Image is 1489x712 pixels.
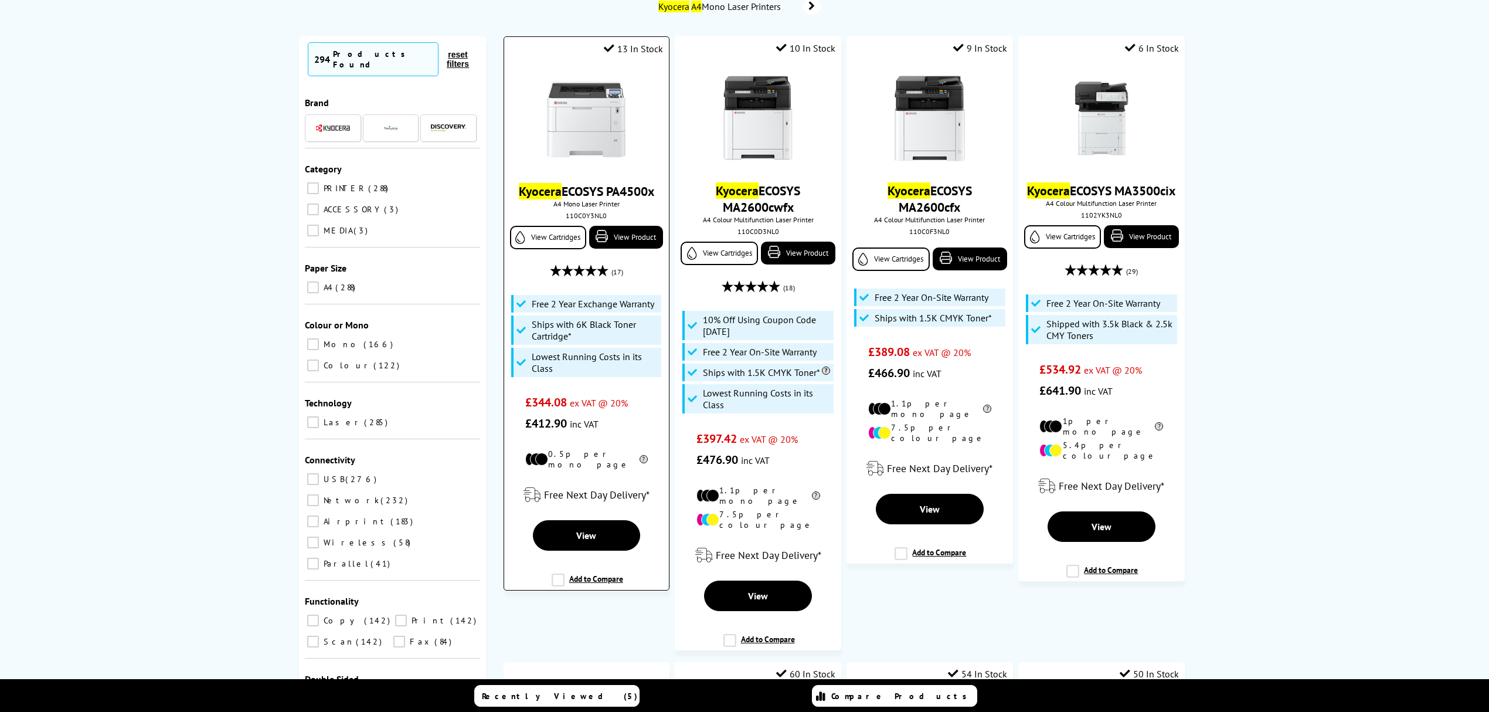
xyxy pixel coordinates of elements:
span: inc VAT [741,455,770,466]
label: Add to Compare [552,574,623,596]
span: Compare Products [831,691,973,701]
a: View Cartridges [1024,225,1101,249]
span: Lowest Running Costs in its Class [703,387,831,411]
input: Copy 142 [307,615,319,626]
label: Add to Compare [1066,565,1138,587]
span: £534.92 [1039,362,1081,377]
div: 1102YK3NL0 [1027,211,1175,219]
span: 3 [353,225,370,236]
span: £389.08 [868,344,910,360]
input: Fax 84 [393,636,405,647]
a: View [876,494,984,524]
span: (18) [783,277,795,299]
img: Kyocera-ECOSYS-PA4500x-Front-Main-Small.jpg [542,75,630,163]
img: Discovery [431,124,466,131]
a: View [1048,511,1155,542]
span: Scan [321,636,355,647]
span: 166 [363,339,396,350]
span: (29) [1126,260,1138,283]
li: 7.5p per colour page [868,422,992,443]
div: 10 In Stock [776,42,835,54]
span: Laser [321,417,363,428]
span: £476.90 [696,452,738,467]
span: £344.08 [525,395,567,410]
span: MEDIA [321,225,352,236]
span: 232 [380,495,410,506]
div: 9 In Stock [953,42,1007,54]
span: Free Next Day Delivery* [1059,479,1164,493]
a: View Product [761,242,835,265]
li: 7.5p per colour page [696,509,820,530]
span: ex VAT @ 20% [1084,364,1142,376]
div: 110C0D3NL0 [684,227,832,236]
a: View Product [1104,225,1178,248]
a: KyoceraECOSYS MA2600cwfx [716,182,800,215]
div: 110C0Y3NL0 [513,211,660,220]
span: Print [409,615,449,626]
input: Airprint 183 [307,516,319,527]
mark: Kyocera [888,182,930,199]
span: inc VAT [1084,385,1113,397]
span: A4 [321,282,334,293]
span: £466.90 [868,365,910,381]
a: View Cartridges [510,226,586,249]
a: View Product [933,247,1007,270]
div: 50 In Stock [1120,668,1179,680]
span: Lowest Running Costs in its Class [532,351,658,374]
span: Wireless [321,537,392,548]
span: 41 [370,558,393,569]
span: Ships with 1.5K CMYK Toner* [875,312,992,324]
a: KyoceraECOSYS MA3500cix [1027,182,1175,199]
img: Navigator [383,121,398,135]
span: inc VAT [570,418,599,430]
span: View [1092,521,1111,533]
span: 276 [345,474,379,484]
div: 54 In Stock [948,668,1007,680]
div: 60 In Stock [776,668,835,680]
span: Recently Viewed (5) [482,691,638,701]
span: Ships with 1.5K CMYK Toner* [703,367,830,378]
label: Add to Compare [895,547,966,569]
span: ACCESSORY [321,204,383,215]
span: Free 2 Year On-Site Warranty [703,346,817,358]
mark: Kyocera [716,182,759,199]
span: Technology [305,397,352,409]
button: reset filters [438,49,477,69]
span: View [920,503,940,515]
span: Colour [321,360,372,371]
span: A4 Colour Multifunction Laser Printer [1024,199,1178,208]
span: 58 [393,537,413,548]
span: ex VAT @ 20% [570,397,628,409]
span: View [748,590,768,602]
span: Free 2 Year Exchange Warranty [532,298,654,310]
a: View Cartridges [852,247,929,271]
div: 6 In Stock [1125,42,1179,54]
li: 5.4p per colour page [1039,440,1163,461]
span: £641.90 [1039,383,1081,398]
input: A4 288 [307,282,319,293]
div: modal_delivery [681,539,835,572]
input: Network 232 [307,494,319,506]
span: 10% Off Using Coupon Code [DATE] [703,314,831,337]
span: 288 [335,282,358,293]
div: modal_delivery [852,452,1007,485]
a: Compare Products [812,685,977,707]
span: Fax [407,636,433,647]
input: Parallel 41 [307,558,319,569]
input: PRINTER 288 [307,182,319,194]
input: USB 276 [307,473,319,485]
span: £412.90 [525,416,567,431]
span: View [576,530,596,541]
span: Ships with 6K Black Toner Cartridge* [532,318,658,342]
li: 1p per mono page [1039,416,1163,437]
span: 122 [373,360,402,371]
span: ex VAT @ 20% [913,347,971,358]
img: kyocera-ma2600cfx-front-main-small.jpg [886,74,974,162]
div: 110C0F3NL0 [855,227,1004,236]
div: modal_delivery [1024,470,1178,503]
span: Free Next Day Delivery* [887,462,992,475]
span: 142 [450,615,479,626]
span: Airprint [321,516,389,527]
a: KyoceraECOSYS PA4500x [519,183,654,199]
span: Network [321,495,379,506]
